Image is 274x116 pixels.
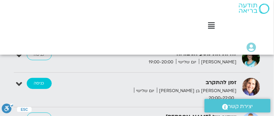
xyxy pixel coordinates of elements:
[147,59,176,66] span: 19:00-20:00
[109,78,237,87] strong: זמן להתקרב
[157,87,237,95] span: [PERSON_NAME] בן [PERSON_NAME]
[228,102,253,111] span: יצירת קשר
[134,87,157,95] span: יום שלישי
[27,78,52,89] a: כניסה
[176,59,199,66] span: יום שלישי
[207,95,237,102] span: 20:00-22:00
[239,3,269,14] img: תודעה בריאה
[199,59,237,66] span: [PERSON_NAME]
[205,99,271,113] a: יצירת קשר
